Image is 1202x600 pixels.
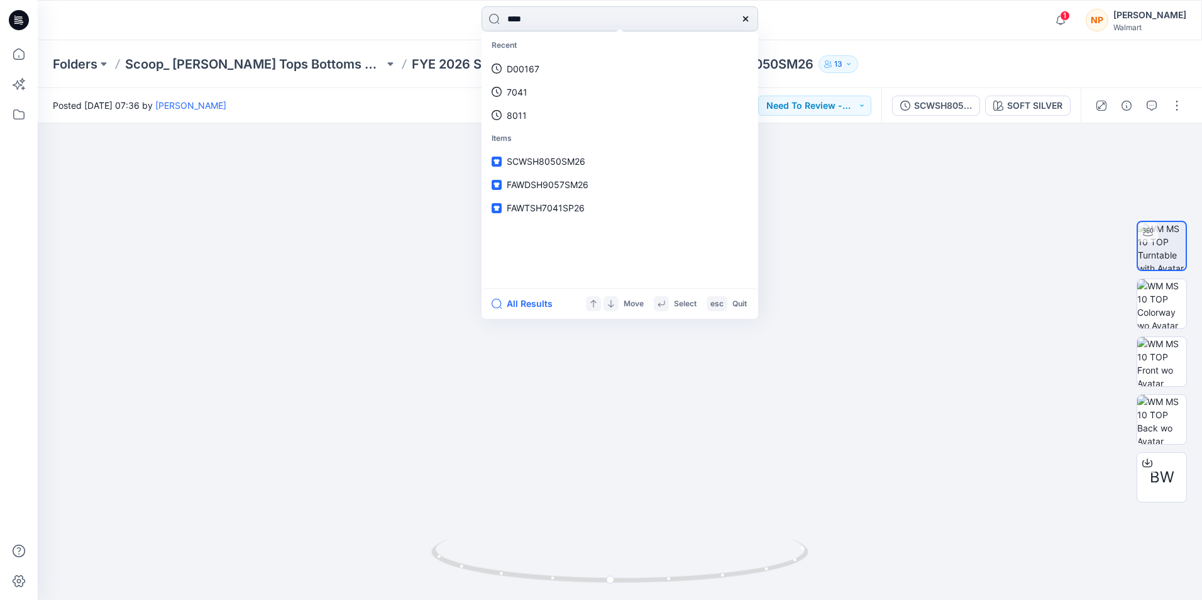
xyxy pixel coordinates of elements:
p: Items [484,127,756,150]
img: WM MS 10 TOP Colorway wo Avatar [1137,279,1186,328]
a: 7041 [484,81,756,104]
span: Posted [DATE] 07:36 by [53,99,226,112]
button: 13 [819,55,858,73]
div: SOFT SILVER [1007,99,1062,113]
p: 8011 [507,109,527,122]
button: All Results [492,296,561,311]
p: Quit [732,297,747,311]
span: SCWSH8050SM26 [507,156,585,167]
span: FAWTSH7041SP26 [507,203,585,213]
button: Details [1117,96,1137,116]
p: Recent [484,34,756,57]
img: eyJhbGciOiJIUzI1NiIsImtpZCI6IjAiLCJzbHQiOiJzZXMiLCJ0eXAiOiJKV1QifQ.eyJkYXRhIjp7InR5cGUiOiJzdG9yYW... [358,111,882,600]
img: WM MS 10 TOP Back wo Avatar [1137,395,1186,444]
a: FYE 2026 S2 Scoop_Shahi Missy Tops Bottoms Dresses Board [412,55,671,73]
button: SCWSH8050SM26 [892,96,980,116]
a: [PERSON_NAME] [155,100,226,111]
a: 8011 [484,104,756,127]
button: SOFT SILVER [985,96,1071,116]
a: D00167 [484,57,756,81]
span: BW [1150,466,1174,489]
p: D00167 [507,62,539,75]
p: esc [710,297,724,311]
div: Walmart [1113,23,1186,32]
a: SCWSH8050SM26 [484,150,756,173]
p: Move [624,297,644,311]
p: Select [674,297,697,311]
span: 1 [1060,11,1070,21]
a: Scoop_ [PERSON_NAME] Tops Bottoms Dresses [125,55,384,73]
img: WM MS 10 TOP Front wo Avatar [1137,337,1186,386]
div: NP [1086,9,1108,31]
p: 13 [834,57,842,71]
a: FAWDSH9057SM26 [484,173,756,196]
span: FAWDSH9057SM26 [507,179,588,190]
p: 7041 [507,86,527,99]
a: FAWTSH7041SP26 [484,196,756,219]
a: Folders [53,55,97,73]
div: [PERSON_NAME] [1113,8,1186,23]
div: SCWSH8050SM26 [914,99,972,113]
img: WM MS 10 TOP Turntable with Avatar [1138,222,1186,270]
